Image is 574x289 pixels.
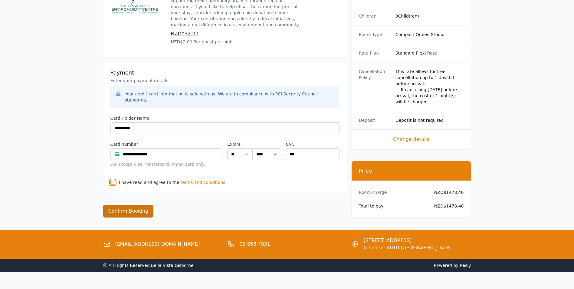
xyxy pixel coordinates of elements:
[119,180,179,185] label: I have read and agree to the
[364,244,451,251] span: Gisborne 4010 [GEOGRAPHIC_DATA]
[103,263,194,268] span: ⓒ All Rights Reserved. Bella Vista Gisborne
[227,141,252,147] label: Expire
[290,262,471,268] span: Powered by
[239,241,270,248] a: 06 868 7931
[432,189,464,195] dd: NZD$1478.40
[359,32,391,38] dt: Room Type
[432,203,464,209] dd: NZD$1478.40
[359,50,391,56] dt: Rate Plan
[359,136,464,143] span: Change details
[181,179,225,185] span: terms and conditions
[395,32,464,38] dd: Compact Queen Studio
[171,39,301,45] p: NZD$2.00 Per guest per night
[171,30,301,38] p: NZD$32.00
[395,117,464,123] dd: Deposit is not required
[364,237,451,244] span: [STREET_ADDRESS]
[110,161,223,167] div: We accept Visa, Mastercard, Amex card only.
[359,189,427,195] dt: Room charge
[359,117,391,123] dt: Deposit
[125,91,335,103] div: Your credit card information is safe with us. We are in compliance with PCI Security Council stan...
[395,68,464,105] div: This rate allows for free cancellation up to 1 days(s) before arrival. If cancelling [DATE] befor...
[252,141,281,147] label: .
[359,203,427,209] dt: Total to pay
[110,69,339,76] h3: Payment
[115,241,200,248] a: [EMAIL_ADDRESS][DOMAIN_NAME]
[359,167,464,174] h3: Price
[110,141,223,147] label: Card number
[286,141,339,147] label: CVC
[103,205,154,218] button: Confirm Booking
[359,68,391,105] dt: Cancellation Policy
[359,13,391,19] dt: Children
[460,263,471,268] a: Resly
[395,50,464,56] dd: Standard Flexi Rate
[110,78,339,84] p: Enter your payment details
[395,13,464,19] dd: 0 Child(ren)
[110,115,339,121] label: Card Holder Name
